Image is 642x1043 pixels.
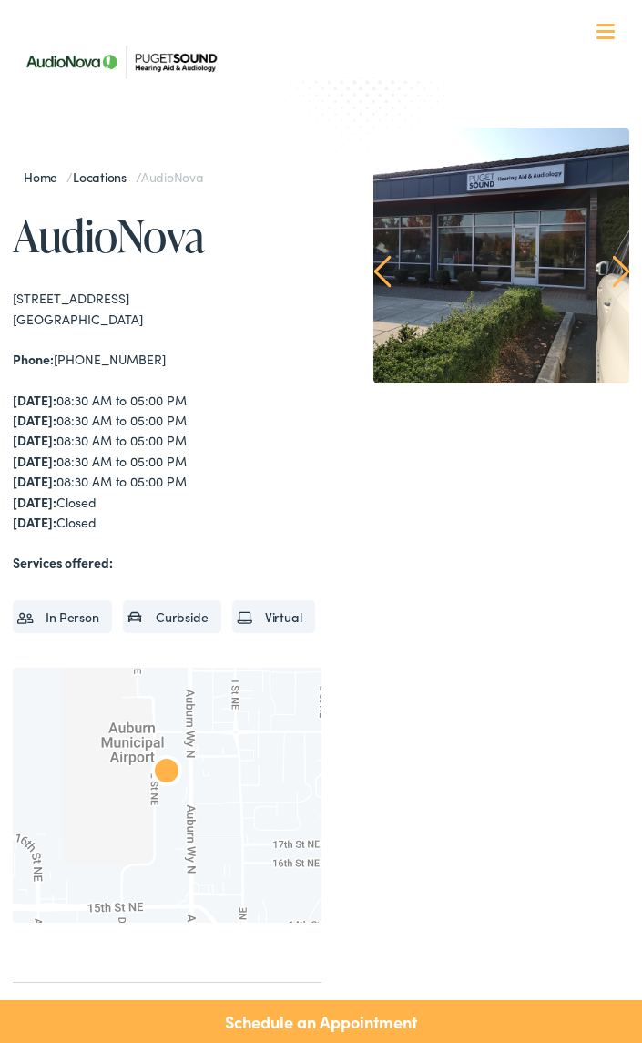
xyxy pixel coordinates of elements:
[123,600,221,633] li: Curbside
[145,752,189,795] div: AudioNova
[232,600,315,633] li: Virtual
[437,476,492,531] a: 4
[24,168,66,186] a: Home
[13,391,56,409] strong: [DATE]:
[141,168,203,186] span: AudioNova
[13,452,56,470] strong: [DATE]:
[13,553,113,571] strong: Services offered:
[13,472,56,490] strong: [DATE]:
[24,168,203,186] span: / /
[13,411,56,429] strong: [DATE]:
[13,493,56,511] strong: [DATE]:
[612,255,629,288] a: Next
[13,390,321,533] div: 08:30 AM to 05:00 PM 08:30 AM to 05:00 PM 08:30 AM to 05:00 PM 08:30 AM to 05:00 PM 08:30 AM to 0...
[13,350,54,368] strong: Phone:
[13,288,321,329] div: [STREET_ADDRESS] [GEOGRAPHIC_DATA]
[73,168,136,186] a: Locations
[546,398,601,453] a: 3
[13,513,56,531] strong: [DATE]:
[474,398,528,453] a: 2
[13,600,112,633] li: In Person
[401,398,455,453] a: 1
[374,255,392,288] a: Prev
[13,349,321,369] div: [PHONE_NUMBER]
[26,73,629,129] a: What We Offer
[13,211,321,260] h1: AudioNova
[13,431,56,449] strong: [DATE]:
[510,476,565,531] a: 5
